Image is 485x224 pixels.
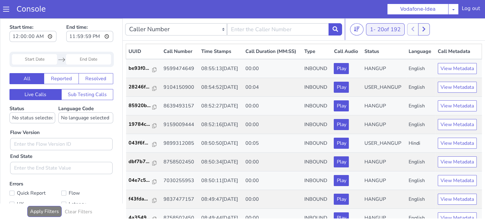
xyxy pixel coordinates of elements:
td: English [406,41,435,60]
td: 08:50:50[DATE] [199,116,243,134]
td: 00:00 [243,134,302,153]
a: dbf7b7... [129,140,159,147]
button: Resolved [79,55,113,66]
td: 9104150900 [161,60,199,78]
input: Enter the Caller Number [227,5,329,17]
input: End Date [66,36,111,46]
button: View Metadata [438,138,477,149]
input: Enter the Flow Version ID [10,120,113,132]
td: English [406,97,435,116]
td: 00:00 [243,190,302,209]
a: f43fda... [129,177,159,184]
td: INBOUND [302,78,331,97]
button: View Metadata [438,194,477,205]
label: Quick Report [10,170,61,179]
th: Time Stamps [199,26,243,41]
td: English [406,190,435,209]
button: Play [334,82,349,93]
td: 08:52:27[DATE] [199,78,243,97]
td: INBOUND [302,97,331,116]
td: HANGUP [362,41,406,60]
th: UUID [126,26,161,41]
a: 85920b... [129,84,159,91]
td: INBOUND [302,60,331,78]
a: 043f6f... [129,121,159,128]
td: 9159009444 [161,97,199,116]
td: 00:04 [243,60,302,78]
td: 08:49:44[DATE] [199,190,243,209]
p: 28246f... [129,65,152,72]
td: 08:50:11[DATE] [199,153,243,172]
button: All [10,55,44,66]
label: Status [10,87,55,105]
td: 08:49:47[DATE] [199,172,243,190]
th: Status [362,26,406,41]
button: View Metadata [438,63,477,74]
button: 1- 20of 192 [366,5,405,17]
td: HANGUP [362,172,406,190]
button: Apply Filters [27,188,62,199]
button: View Metadata [438,45,477,56]
th: Language [406,26,435,41]
th: Call Metadata [435,26,482,41]
th: Call Number [161,26,199,41]
td: 9599474649 [161,41,199,60]
button: View Metadata [438,157,477,168]
td: 9899312085 [161,116,199,134]
td: USER_HANGUP [362,60,406,78]
td: English [406,60,435,78]
button: View Metadata [438,119,477,130]
td: English [406,134,435,153]
td: 00:00 [243,153,302,172]
td: 08:50:34[DATE] [199,134,243,153]
td: English [406,172,435,190]
td: 9837477157 [161,172,199,190]
input: Start Date [12,36,57,46]
button: Play [334,157,349,168]
td: Hindi [406,116,435,134]
a: 4a3549... [129,196,159,203]
td: INBOUND [302,153,331,172]
button: View Metadata [438,101,477,112]
button: Play [334,63,349,74]
p: 4a3549... [129,196,152,203]
td: HANGUP [362,97,406,116]
td: English [406,78,435,97]
th: Call Audio [331,26,362,41]
td: 00:05 [243,116,302,134]
button: Vodafone-Idea [387,4,448,15]
td: English [406,153,435,172]
a: Console [9,5,53,13]
p: 85920b... [129,84,152,91]
td: HANGUP [362,78,406,97]
a: 04e7c5... [129,158,159,166]
div: Log out [462,5,480,15]
select: Language Code [58,94,113,105]
button: Sub Testing Calls [61,71,114,82]
td: 00:00 [243,97,302,116]
td: 7030255953 [161,153,199,172]
a: be93f0... [129,46,159,54]
label: Start time: [10,3,56,25]
input: End time: [66,13,113,24]
p: dbf7b7... [129,140,152,147]
td: HANGUP [362,190,406,209]
td: INBOUND [302,134,331,153]
td: INBOUND [302,172,331,190]
td: USER_HANGUP [362,116,406,134]
p: 04e7c5... [129,158,152,166]
th: Call Duration (MM:SS) [243,26,302,41]
button: View Metadata [438,175,477,186]
label: End State [10,134,33,142]
button: View Metadata [438,82,477,93]
button: Play [334,119,349,130]
label: Flow [61,170,113,179]
td: 08:52:16[DATE] [199,97,243,116]
p: 19784c... [129,102,152,110]
p: f43fda... [129,177,152,184]
button: Play [334,138,349,149]
td: 00:00 [243,172,302,190]
a: 28246f... [129,65,159,72]
button: Play [334,194,349,205]
a: 19784c... [129,102,159,110]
